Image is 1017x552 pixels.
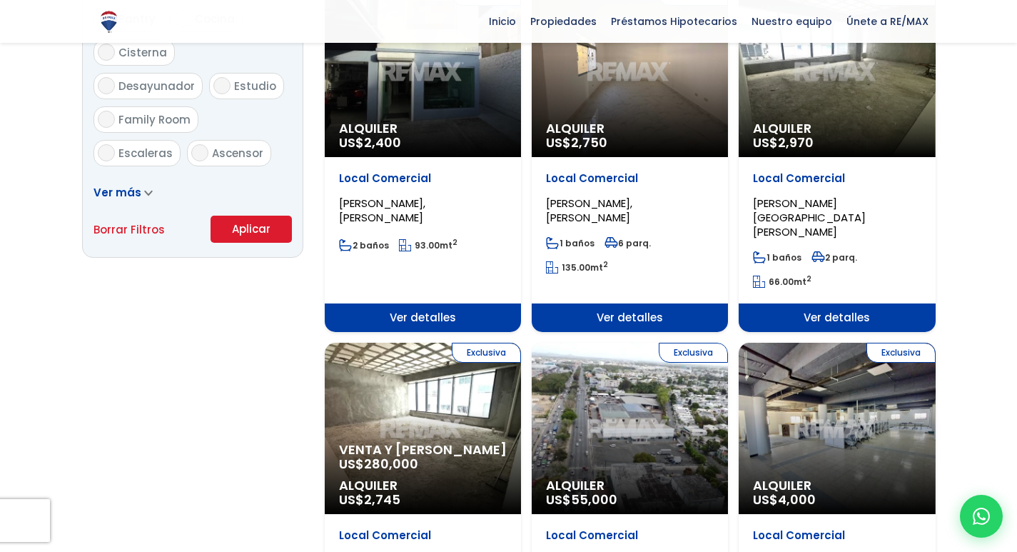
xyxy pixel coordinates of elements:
[234,79,276,94] span: Estudio
[118,79,195,94] span: Desayunador
[744,11,839,32] span: Nuestro equipo
[339,134,401,151] span: US$
[753,528,921,543] p: Local Comercial
[118,112,191,127] span: Family Room
[118,146,173,161] span: Escaleras
[839,11,936,32] span: Únete a RE/MAX
[546,478,714,493] span: Alquiler
[339,196,425,225] span: [PERSON_NAME], [PERSON_NAME]
[546,237,594,249] span: 1 baños
[98,77,115,94] input: Desayunador
[452,343,521,363] span: Exclusiva
[546,171,714,186] p: Local Comercial
[364,491,400,508] span: 2,745
[546,491,617,508] span: US$
[753,196,866,239] span: [PERSON_NAME][GEOGRAPHIC_DATA][PERSON_NAME]
[98,144,115,161] input: Escaleras
[753,491,816,508] span: US$
[118,45,167,60] span: Cisterna
[659,343,728,363] span: Exclusiva
[546,528,714,543] p: Local Comercial
[191,144,208,161] input: Ascensor
[753,134,814,151] span: US$
[212,146,263,161] span: Ascensor
[523,11,604,32] span: Propiedades
[753,478,921,493] span: Alquiler
[604,11,744,32] span: Préstamos Hipotecarios
[603,259,608,270] sup: 2
[98,111,115,128] input: Family Room
[339,121,507,136] span: Alquiler
[739,303,935,332] span: Ver detalles
[93,185,153,200] a: Ver más
[96,9,121,34] img: Logo de REMAX
[325,303,521,332] span: Ver detalles
[399,239,457,251] span: mt
[93,185,141,200] span: Ver más
[769,276,794,288] span: 66.00
[546,121,714,136] span: Alquiler
[778,491,816,508] span: 4,000
[546,196,632,225] span: [PERSON_NAME], [PERSON_NAME]
[415,239,440,251] span: 93.00
[546,134,607,151] span: US$
[339,478,507,493] span: Alquiler
[866,343,936,363] span: Exclusiva
[339,443,507,457] span: Venta y [PERSON_NAME]
[364,134,401,151] span: 2,400
[482,11,523,32] span: Inicio
[339,171,507,186] p: Local Comercial
[562,261,590,274] span: 135.00
[806,274,811,284] sup: 2
[753,121,921,136] span: Alquiler
[571,134,607,151] span: 2,750
[452,237,457,248] sup: 2
[339,491,400,508] span: US$
[753,171,921,186] p: Local Comercial
[339,528,507,543] p: Local Comercial
[778,134,814,151] span: 2,970
[571,491,617,508] span: 55,000
[546,261,608,274] span: mt
[98,44,115,61] input: Cisterna
[213,77,231,94] input: Estudio
[532,303,728,332] span: Ver detalles
[811,251,857,264] span: 2 parq.
[364,455,418,473] span: 280,000
[93,221,165,239] a: Borrar Filtros
[753,276,811,288] span: mt
[604,237,651,249] span: 6 parq.
[211,216,292,243] button: Aplicar
[339,239,389,251] span: 2 baños
[339,455,418,473] span: US$
[753,251,801,264] span: 1 baños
